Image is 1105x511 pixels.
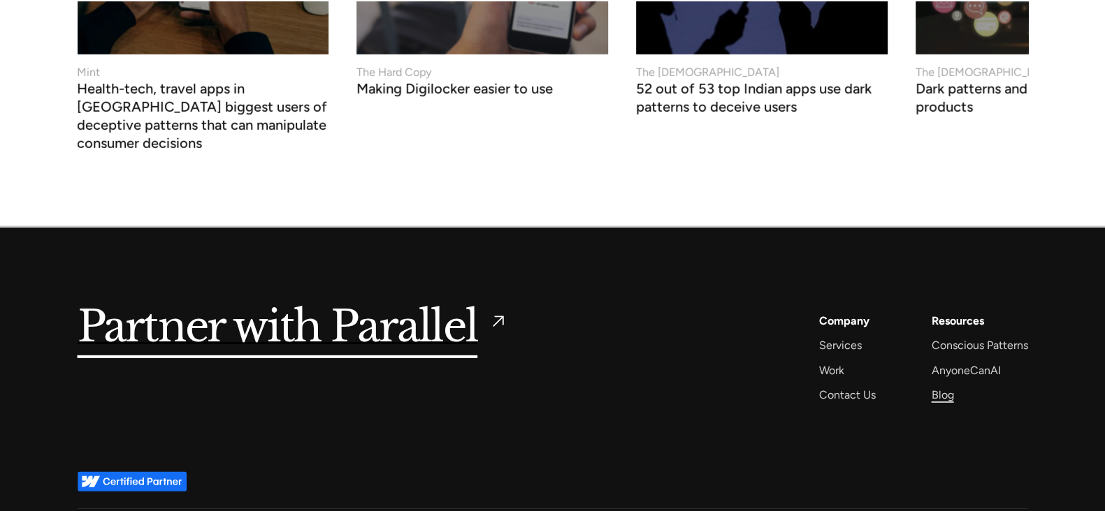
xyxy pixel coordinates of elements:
[819,385,876,404] a: Contact Us
[636,84,888,116] h3: 52 out of 53 top Indian apps use dark patterns to deceive users
[932,361,1001,380] a: AnyoneCanAI
[356,84,553,98] h3: Making Digilocker easier to use
[819,311,869,330] a: Company
[819,336,862,355] a: Services
[77,84,328,152] h3: Health-tech, travel apps in [GEOGRAPHIC_DATA] biggest users of deceptive patterns that can manipu...
[636,64,779,81] div: The [DEMOGRAPHIC_DATA]
[932,336,1028,355] a: Conscious Patterns
[819,361,844,380] a: Work
[77,64,100,81] div: Mint
[78,311,509,343] a: Partner with Parallel
[932,311,984,330] div: Resources
[932,385,954,404] a: Blog
[78,311,478,343] h5: Partner with Parallel
[356,64,431,81] div: The Hard Copy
